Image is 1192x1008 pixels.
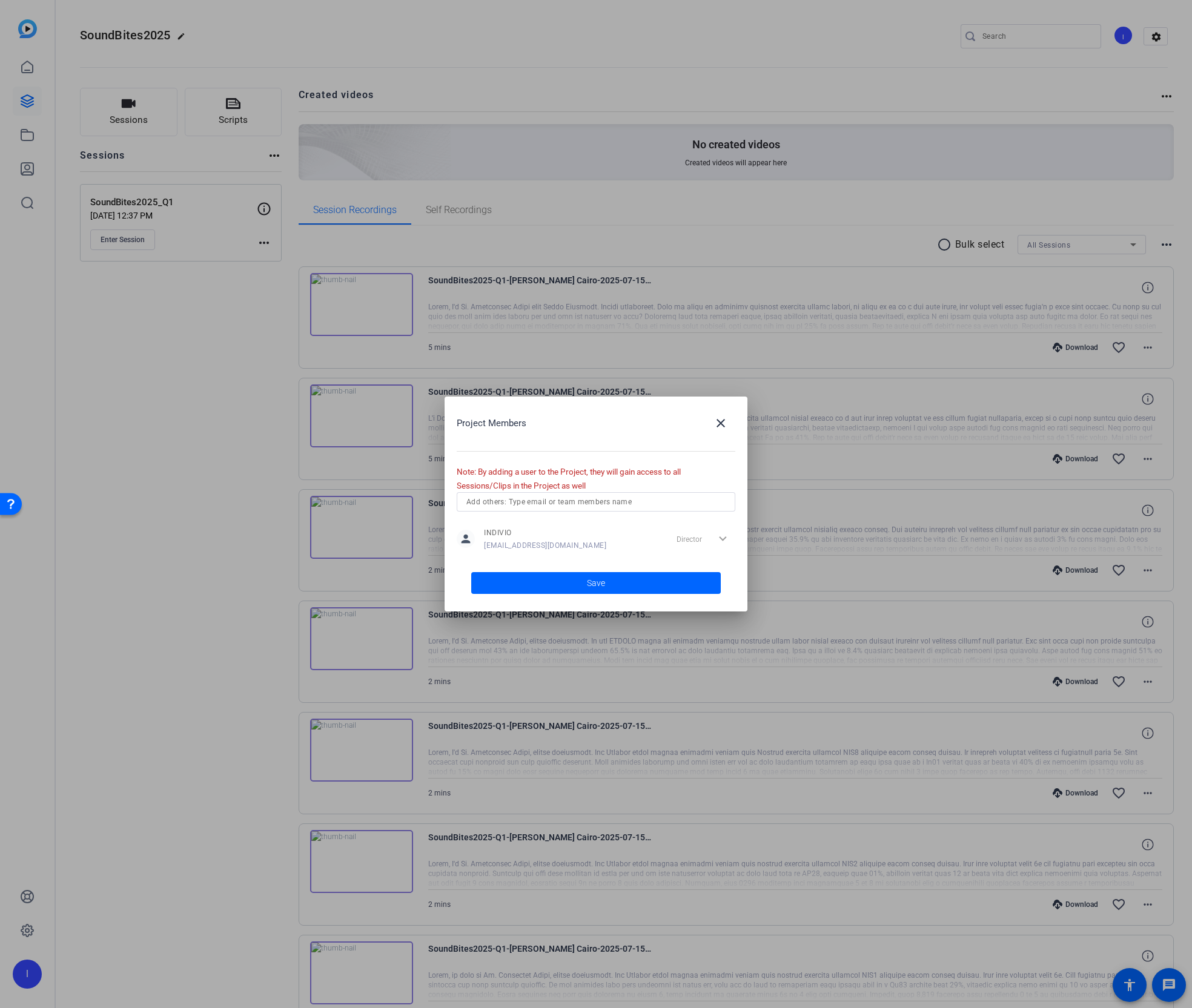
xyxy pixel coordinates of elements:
div: Project Members [457,409,735,438]
iframe: Drift Widget Chat Controller [959,933,1177,993]
span: INDIVIO [484,528,606,538]
span: [EMAIL_ADDRESS][DOMAIN_NAME] [484,541,606,550]
mat-icon: close [714,416,728,430]
input: Add others: Type email or team members name [466,495,726,509]
button: Save [471,572,721,594]
span: Save [587,577,605,590]
mat-icon: person [457,530,475,548]
span: Note: By adding a user to the Project, they will gain access to all Sessions/Clips in the Project... [457,467,681,490]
